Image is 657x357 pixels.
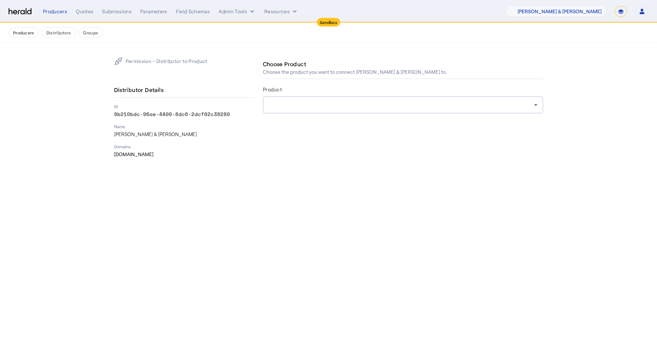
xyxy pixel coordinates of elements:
div: Sandbox [317,18,340,26]
p: [DOMAIN_NAME] [114,151,254,158]
button: internal dropdown menu [219,8,256,15]
button: Distributors [42,27,76,38]
p: Domains [114,144,254,149]
p: Permission - Distributor to Product [126,58,207,65]
button: Resources dropdown menu [264,8,298,15]
div: Submissions [102,8,132,15]
div: Field Schemas [176,8,210,15]
div: Producers [43,8,67,15]
p: [PERSON_NAME] & [PERSON_NAME] [114,131,254,138]
p: Choose the product you want to connect [PERSON_NAME] & [PERSON_NAME] to. [263,68,447,76]
div: Quotes [76,8,93,15]
p: ID [114,103,254,109]
h4: Distributor Details [114,86,167,94]
button: Producers [9,27,39,38]
img: Herald Logo [9,8,31,15]
div: Parameters [140,8,167,15]
label: Product [263,86,282,92]
button: Groups [78,27,103,38]
p: Name [114,124,254,129]
h4: Choose Product [263,60,307,68]
p: 9b210bdc-96ae-4400-8dc6-2dcf62c38280 [114,111,254,118]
